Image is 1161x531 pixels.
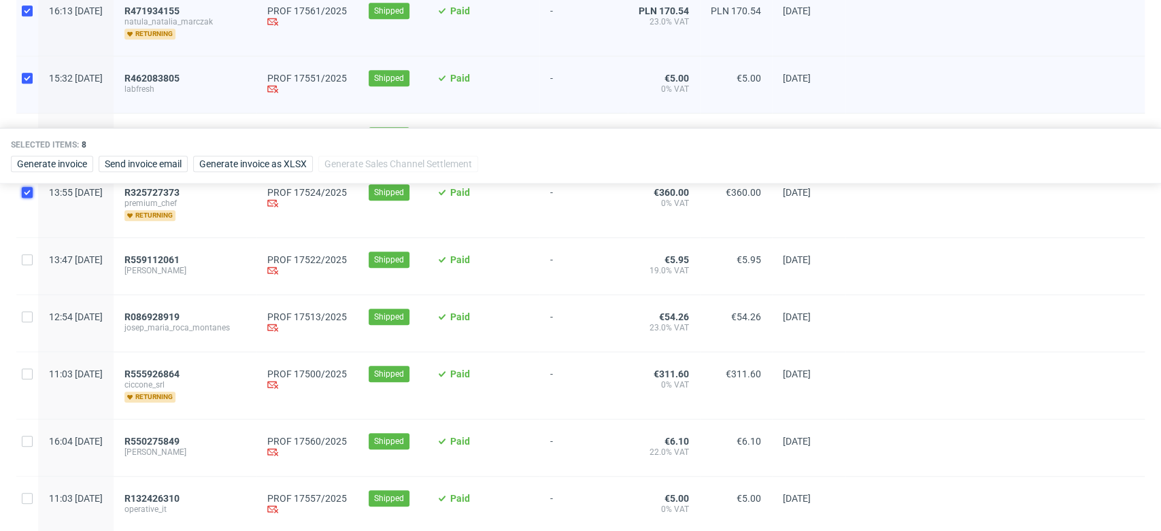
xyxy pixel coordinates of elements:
[124,322,246,333] span: josep_maria_roca_montanes
[124,311,180,322] span: R086928919
[124,265,246,276] span: [PERSON_NAME]
[726,369,761,379] span: €311.60
[711,5,761,16] span: PLN 170.54
[374,72,404,84] span: Shipped
[267,73,347,84] a: PROF 17551/2025
[374,435,404,447] span: Shipped
[49,73,103,84] span: 15:32 [DATE]
[726,187,761,198] span: €360.00
[783,311,811,322] span: [DATE]
[783,493,811,504] span: [DATE]
[267,254,347,265] a: PROF 17522/2025
[49,254,103,265] span: 13:47 [DATE]
[49,369,103,379] span: 11:03 [DATE]
[550,187,617,221] span: -
[639,84,689,95] span: 0% VAT
[450,369,470,379] span: Paid
[124,254,182,265] a: R559112061
[124,187,182,198] a: R325727373
[374,254,404,266] span: Shipped
[783,254,811,265] span: [DATE]
[664,254,689,265] span: €5.95
[374,492,404,504] span: Shipped
[783,369,811,379] span: [DATE]
[664,73,689,84] span: €5.00
[639,198,689,209] span: 0% VAT
[450,73,470,84] span: Paid
[124,254,180,265] span: R559112061
[639,322,689,333] span: 23.0% VAT
[450,187,470,198] span: Paid
[267,369,347,379] a: PROF 17500/2025
[124,447,246,458] span: [PERSON_NAME]
[124,29,175,39] span: returning
[82,140,86,150] span: 8
[49,436,103,447] span: 16:04 [DATE]
[11,139,79,150] span: Selected items:
[783,436,811,447] span: [DATE]
[731,311,761,322] span: €54.26
[654,187,689,198] span: €360.00
[124,198,246,209] span: premium_chef
[267,436,347,447] a: PROF 17560/2025
[737,73,761,84] span: €5.00
[49,187,103,198] span: 13:55 [DATE]
[450,436,470,447] span: Paid
[550,73,617,97] span: -
[124,5,182,16] a: R471934155
[737,254,761,265] span: €5.95
[99,156,188,172] button: Send invoice email
[124,369,180,379] span: R555926864
[783,5,811,16] span: [DATE]
[324,159,472,169] span: Generate Sales Channel Settlement
[17,159,87,169] span: Generate invoice
[639,16,689,27] span: 23.0% VAT
[267,187,347,198] a: PROF 17524/2025
[374,311,404,323] span: Shipped
[374,186,404,199] span: Shipped
[124,493,180,504] span: R132426310
[550,436,617,460] span: -
[450,493,470,504] span: Paid
[124,16,246,27] span: natula_natalia_marczak
[550,311,617,335] span: -
[124,210,175,221] span: returning
[124,392,175,402] span: returning
[49,493,103,504] span: 11:03 [DATE]
[654,369,689,379] span: €311.60
[550,493,617,517] span: -
[659,311,689,322] span: €54.26
[49,5,103,16] span: 16:13 [DATE]
[737,493,761,504] span: €5.00
[124,311,182,322] a: R086928919
[49,311,103,322] span: 12:54 [DATE]
[124,187,180,198] span: R325727373
[639,265,689,276] span: 19.0% VAT
[450,5,470,16] span: Paid
[783,187,811,198] span: [DATE]
[374,368,404,380] span: Shipped
[124,84,246,95] span: labfresh
[124,73,182,84] a: R462083805
[124,369,182,379] a: R555926864
[193,156,313,172] button: Generate invoice as XLSX
[11,156,93,172] button: Generate invoice
[639,5,689,16] span: PLN 170.54
[267,493,347,504] a: PROF 17557/2025
[783,73,811,84] span: [DATE]
[550,5,617,39] span: -
[124,73,180,84] span: R462083805
[124,493,182,504] a: R132426310
[124,5,180,16] span: R471934155
[550,254,617,278] span: -
[124,436,182,447] a: R550275849
[199,159,307,169] span: Generate invoice as XLSX
[267,311,347,322] a: PROF 17513/2025
[664,436,689,447] span: €6.10
[267,5,347,16] a: PROF 17561/2025
[124,379,246,390] span: ciccone_srl
[639,504,689,515] span: 0% VAT
[639,379,689,390] span: 0% VAT
[737,436,761,447] span: €6.10
[664,493,689,504] span: €5.00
